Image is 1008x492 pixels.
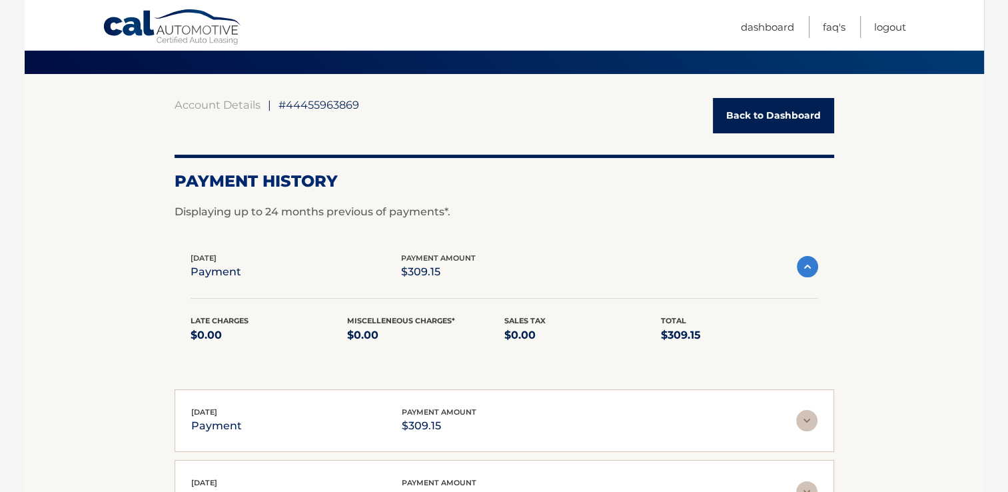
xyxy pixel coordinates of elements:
[401,253,476,263] span: payment amount
[402,417,476,435] p: $309.15
[191,326,348,345] p: $0.00
[504,316,546,325] span: Sales Tax
[402,407,476,417] span: payment amount
[402,478,476,487] span: payment amount
[797,256,818,277] img: accordion-active.svg
[874,16,906,38] a: Logout
[278,98,359,111] span: #44455963869
[191,253,217,263] span: [DATE]
[741,16,794,38] a: Dashboard
[661,326,818,345] p: $309.15
[504,326,662,345] p: $0.00
[191,478,217,487] span: [DATE]
[661,316,686,325] span: Total
[191,407,217,417] span: [DATE]
[191,263,241,281] p: payment
[175,171,834,191] h2: Payment History
[401,263,476,281] p: $309.15
[347,316,455,325] span: Miscelleneous Charges*
[191,316,249,325] span: Late Charges
[191,417,242,435] p: payment
[103,9,243,47] a: Cal Automotive
[175,204,834,220] p: Displaying up to 24 months previous of payments*.
[268,98,271,111] span: |
[175,98,260,111] a: Account Details
[347,326,504,345] p: $0.00
[823,16,845,38] a: FAQ's
[713,98,834,133] a: Back to Dashboard
[796,410,817,431] img: accordion-rest.svg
